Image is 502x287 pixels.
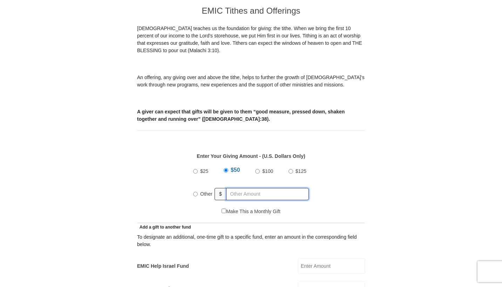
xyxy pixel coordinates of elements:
span: $ [215,188,226,200]
p: [DEMOGRAPHIC_DATA] teaches us the foundation for giving: the tithe. When we bring the first 10 pe... [137,25,365,54]
div: To designate an additional, one-time gift to a specific fund, enter an amount in the correspondin... [137,233,365,248]
p: An offering, any giving over and above the tithe, helps to further the growth of [DEMOGRAPHIC_DAT... [137,74,365,89]
span: $100 [262,168,273,174]
strong: Enter Your Giving Amount - (U.S. Dollars Only) [197,153,305,159]
b: A giver can expect that gifts will be given to them “good measure, pressed down, shaken together ... [137,109,345,122]
input: Other Amount [226,188,309,200]
span: Other [200,191,212,197]
span: Add a gift to another fund [137,225,191,230]
span: $25 [200,168,208,174]
label: Make This a Monthly Gift [222,208,280,215]
span: $50 [231,167,240,173]
input: Make This a Monthly Gift [222,209,226,213]
input: Enter Amount [298,258,365,274]
span: $125 [296,168,306,174]
label: EMIC Help Israel Fund [137,262,189,270]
